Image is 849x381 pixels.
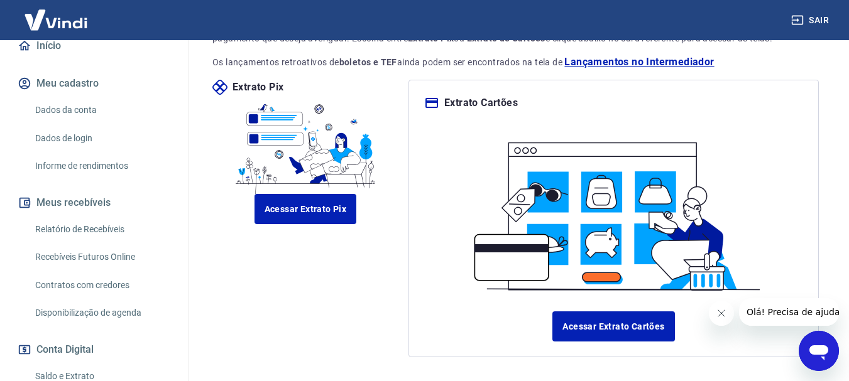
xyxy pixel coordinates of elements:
span: Olá! Precisa de ajuda? [8,9,106,19]
p: Extrato Pix [233,80,283,95]
a: Dados da conta [30,97,173,123]
img: Vindi [15,1,97,39]
a: Dados de login [30,126,173,151]
a: Recebíveis Futuros Online [30,244,173,270]
button: Conta Digital [15,336,173,363]
a: Acessar Extrato Cartões [552,311,674,341]
a: Contratos com credores [30,272,173,298]
button: Sair [789,9,834,32]
iframe: Fechar mensagem [709,301,734,326]
p: Os lançamentos retroativos de ainda podem ser encontrados na tela de [212,55,819,70]
strong: boletos e TEF [339,57,397,67]
a: Lançamentos no Intermediador [564,55,714,70]
button: Meus recebíveis [15,189,173,217]
a: Início [15,32,173,60]
img: ilustrapix.38d2ed8fdf785898d64e9b5bf3a9451d.svg [231,95,380,194]
a: Acessar Extrato Pix [255,194,357,224]
p: Extrato Cartões [444,95,518,110]
iframe: Botão para abrir a janela de mensagens [799,331,839,371]
a: Disponibilização de agenda [30,300,173,326]
img: ilustracard.1447bf24807628a904eb562bb34ea6f9.svg [462,126,765,296]
iframe: Mensagem da empresa [739,298,839,326]
a: Relatório de Recebíveis [30,217,173,242]
button: Meu cadastro [15,70,173,97]
a: Informe de rendimentos [30,153,173,179]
